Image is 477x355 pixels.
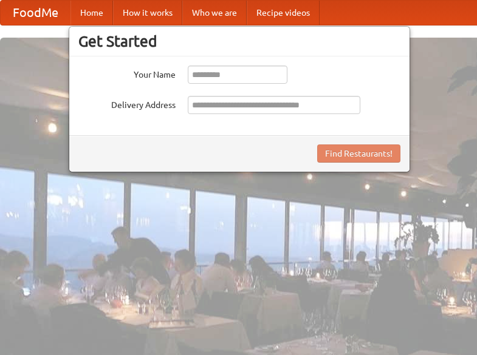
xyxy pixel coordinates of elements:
[317,144,400,163] button: Find Restaurants!
[70,1,113,25] a: Home
[113,1,182,25] a: How it works
[78,66,176,81] label: Your Name
[78,32,400,50] h3: Get Started
[247,1,320,25] a: Recipe videos
[78,96,176,111] label: Delivery Address
[1,1,70,25] a: FoodMe
[182,1,247,25] a: Who we are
